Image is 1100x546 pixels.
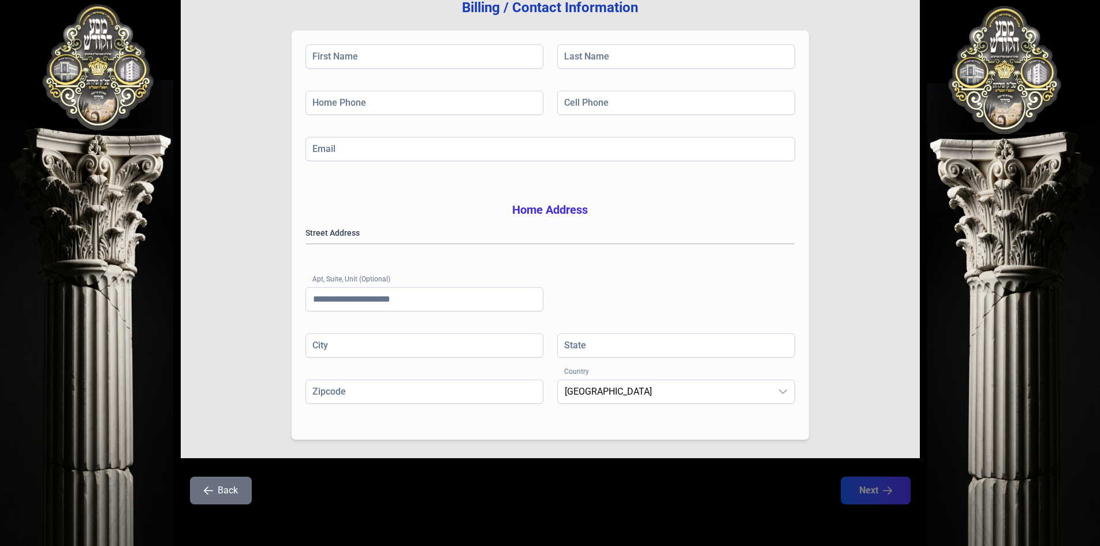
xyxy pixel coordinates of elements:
[305,202,795,218] h3: Home Address
[771,380,795,403] div: dropdown trigger
[305,227,795,239] label: Street Address
[558,380,771,403] span: United States
[190,477,252,504] button: Back
[841,477,911,504] button: Next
